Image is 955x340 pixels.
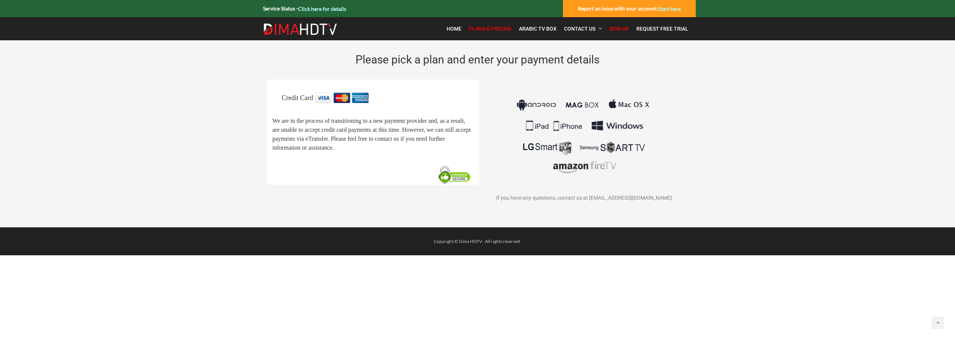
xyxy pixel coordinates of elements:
[443,21,465,37] a: Home
[469,26,511,32] span: Plans & Pricing
[658,6,681,12] a: Start here
[272,118,471,151] span: We are in the process of transitioning to a new payment provider and, as a result, are unable to ...
[465,21,515,37] a: Plans & Pricing
[633,21,692,37] a: Request Free Trial
[259,237,696,246] div: Copyright © Dima HDTV - All rights reserved.
[298,6,346,12] a: Click here for details
[564,26,595,32] span: Contact Us
[282,94,313,102] span: Credit Card
[496,195,672,201] span: If you have any questions, contact us at [EMAIL_ADDRESS][DOMAIN_NAME]
[636,26,688,32] span: Request Free Trial
[609,26,629,32] span: Sign Up
[578,5,681,12] strong: Report an issue with your account:
[263,23,338,35] img: Dima HDTV
[519,26,557,32] span: Arabic TV Box
[605,21,633,37] a: Sign Up
[356,53,599,66] span: Please pick a plan and enter your payment details
[560,21,605,37] a: Contact Us
[447,26,461,32] span: Home
[515,21,560,37] a: Arabic TV Box
[932,317,944,329] a: Back to top
[263,5,346,12] strong: Service Status -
